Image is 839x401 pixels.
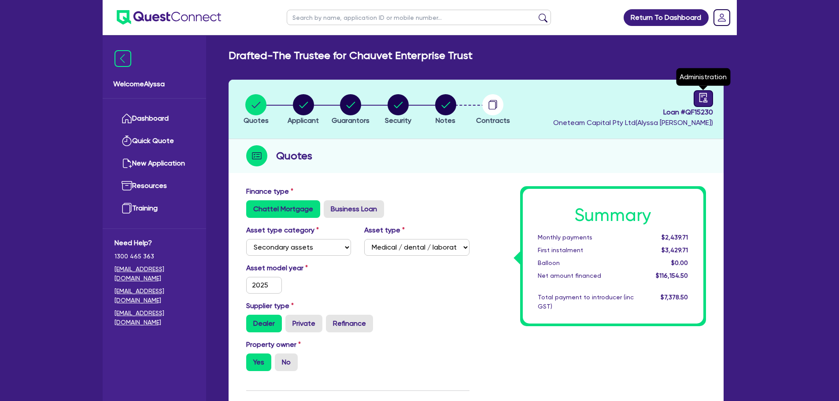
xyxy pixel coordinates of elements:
[288,116,319,125] span: Applicant
[246,186,293,197] label: Finance type
[113,79,196,89] span: Welcome Alyssa
[115,152,194,175] a: New Application
[244,116,269,125] span: Quotes
[476,94,510,126] button: Contracts
[122,203,132,213] img: training
[115,287,194,305] a: [EMAIL_ADDRESS][DOMAIN_NAME]
[246,339,301,350] label: Property owner
[115,130,194,152] a: Quick Quote
[435,94,457,126] button: Notes
[115,50,131,67] img: icon-menu-close
[246,315,282,332] label: Dealer
[115,252,194,261] span: 1300 465 363
[122,180,132,191] img: resources
[661,294,688,301] span: $7,378.50
[676,68,730,86] div: Administration
[553,107,713,118] span: Loan # QF15230
[538,205,688,226] h1: Summary
[115,197,194,220] a: Training
[246,301,294,311] label: Supplier type
[656,272,688,279] span: $116,154.50
[115,175,194,197] a: Resources
[246,145,267,166] img: step-icon
[276,148,312,164] h2: Quotes
[385,116,411,125] span: Security
[115,107,194,130] a: Dashboard
[229,49,473,62] h2: Drafted - The Trustee for Chauvet Enterprise Trust
[384,94,412,126] button: Security
[671,259,688,266] span: $0.00
[436,116,455,125] span: Notes
[117,10,221,25] img: quest-connect-logo-blue
[115,309,194,327] a: [EMAIL_ADDRESS][DOMAIN_NAME]
[694,90,713,107] a: audit
[364,225,405,235] label: Asset type
[287,10,551,25] input: Search by name, application ID or mobile number...
[246,225,319,235] label: Asset type category
[624,9,709,26] a: Return To Dashboard
[246,353,271,371] label: Yes
[531,246,640,255] div: First instalment
[531,271,640,280] div: Net amount financed
[662,246,688,254] span: $3,429.71
[476,116,510,125] span: Contracts
[115,265,194,283] a: [EMAIL_ADDRESS][DOMAIN_NAME]
[122,136,132,146] img: quick-quote
[662,234,688,241] span: $2,439.71
[699,93,708,103] span: audit
[710,6,733,29] a: Dropdown toggle
[324,200,384,218] label: Business Loan
[331,94,370,126] button: Guarantors
[115,238,194,248] span: Need Help?
[326,315,373,332] label: Refinance
[246,200,320,218] label: Chattel Mortgage
[531,258,640,268] div: Balloon
[240,263,358,273] label: Asset model year
[332,116,370,125] span: Guarantors
[122,158,132,169] img: new-application
[553,118,713,127] span: Oneteam Capital Pty Ltd ( Alyssa [PERSON_NAME] )
[275,353,298,371] label: No
[287,94,319,126] button: Applicant
[531,293,640,311] div: Total payment to introducer (inc GST)
[531,233,640,242] div: Monthly payments
[243,94,269,126] button: Quotes
[285,315,322,332] label: Private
